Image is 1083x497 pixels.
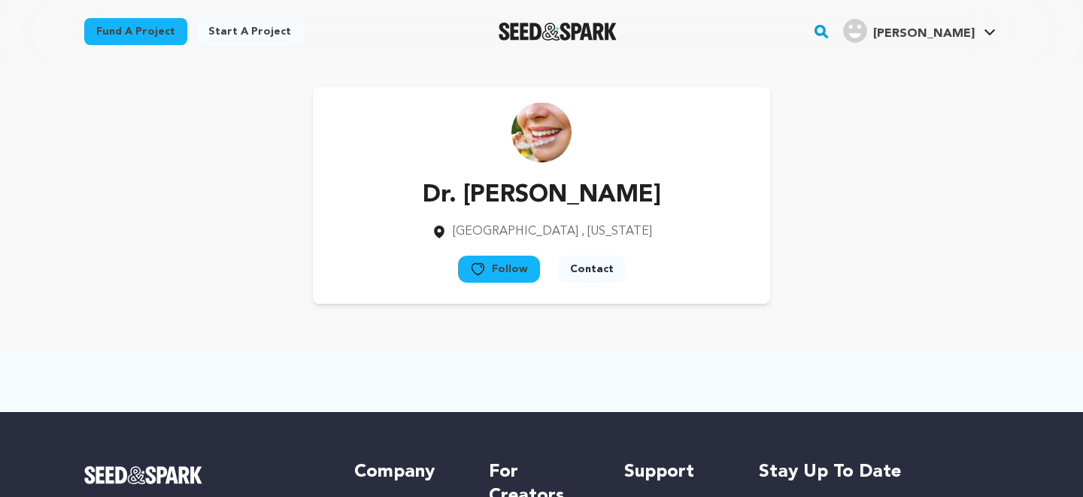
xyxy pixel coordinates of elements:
h5: Stay up to date [759,460,999,484]
img: Seed&Spark Logo [84,466,202,484]
div: Sahu S.'s Profile [843,19,975,43]
a: Seed&Spark Homepage [84,466,324,484]
h5: Support [624,460,729,484]
a: Seed&Spark Homepage [499,23,617,41]
p: Dr. [PERSON_NAME] [423,177,661,214]
button: Follow [458,256,540,283]
a: Sahu S.'s Profile [840,16,999,43]
span: Sahu S.'s Profile [840,16,999,47]
button: Contact [558,256,626,283]
h5: Company [354,460,459,484]
img: user.png [843,19,867,43]
img: Seed&Spark Logo Dark Mode [499,23,617,41]
img: https://seedandspark-static.s3.us-east-2.amazonaws.com/images/User/001/993/268/medium/27a65f512e2... [511,102,572,162]
a: Fund a project [84,18,187,45]
span: , [US_STATE] [581,226,652,238]
span: [PERSON_NAME] [873,28,975,40]
span: [GEOGRAPHIC_DATA] [453,226,578,238]
a: Start a project [196,18,303,45]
